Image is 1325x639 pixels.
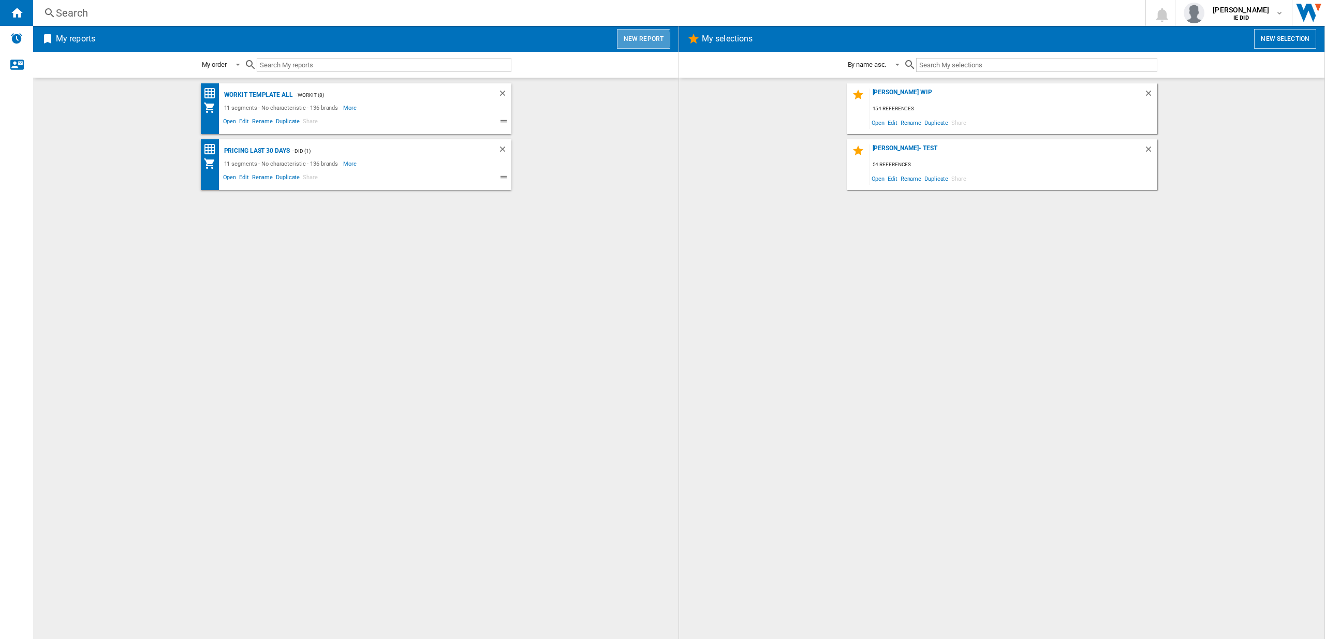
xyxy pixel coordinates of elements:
[848,61,887,68] div: By name asc.
[1233,14,1249,21] b: IE DID
[950,115,968,129] span: Share
[274,117,301,129] span: Duplicate
[54,29,97,49] h2: My reports
[916,58,1157,72] input: Search My selections
[301,172,319,185] span: Share
[203,87,222,100] div: Price Matrix
[203,143,222,156] div: Price Matrix
[1213,5,1269,15] span: [PERSON_NAME]
[238,117,251,129] span: Edit
[1144,89,1157,103] div: Delete
[203,101,222,114] div: My Assortment
[870,144,1144,158] div: [PERSON_NAME]- Test
[870,89,1144,103] div: [PERSON_NAME] WIP
[870,171,887,185] span: Open
[274,172,301,185] span: Duplicate
[870,103,1157,115] div: 154 references
[251,117,274,129] span: Rename
[301,117,319,129] span: Share
[923,171,950,185] span: Duplicate
[290,144,477,157] div: - DID (1)
[700,29,755,49] h2: My selections
[617,29,670,49] button: New report
[56,6,1118,20] div: Search
[257,58,511,72] input: Search My reports
[886,171,899,185] span: Edit
[899,171,923,185] span: Rename
[923,115,950,129] span: Duplicate
[950,171,968,185] span: Share
[222,172,238,185] span: Open
[1144,144,1157,158] div: Delete
[1254,29,1316,49] button: New selection
[251,172,274,185] span: Rename
[1184,3,1204,23] img: profile.jpg
[222,117,238,129] span: Open
[222,101,344,114] div: 11 segments - No characteristic - 136 brands
[343,157,358,170] span: More
[222,89,293,101] div: Workit Template All
[343,101,358,114] span: More
[498,89,511,101] div: Delete
[293,89,477,101] div: - Workit (8)
[202,61,227,68] div: My order
[222,157,344,170] div: 11 segments - No characteristic - 136 brands
[870,158,1157,171] div: 54 references
[498,144,511,157] div: Delete
[203,157,222,170] div: My Assortment
[886,115,899,129] span: Edit
[899,115,923,129] span: Rename
[222,144,290,157] div: Pricing Last 30 days
[870,115,887,129] span: Open
[238,172,251,185] span: Edit
[10,32,23,45] img: alerts-logo.svg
